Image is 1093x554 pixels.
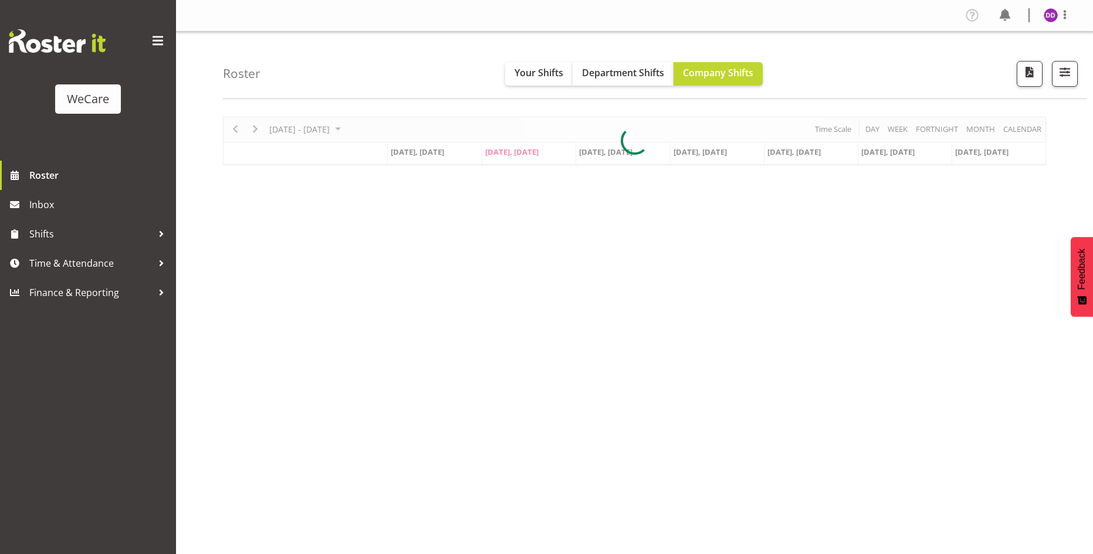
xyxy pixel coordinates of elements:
div: WeCare [67,90,109,108]
span: Department Shifts [582,66,664,79]
span: Shifts [29,225,153,243]
button: Filter Shifts [1052,61,1078,87]
span: Time & Attendance [29,254,153,272]
button: Department Shifts [573,62,674,86]
span: Roster [29,166,170,184]
button: Company Shifts [674,62,763,86]
img: demi-dumitrean10946.jpg [1044,8,1058,22]
button: Download a PDF of the roster according to the set date range. [1017,61,1043,87]
button: Your Shifts [505,62,573,86]
img: Rosterit website logo [9,29,106,53]
span: Company Shifts [683,66,753,79]
button: Feedback - Show survey [1071,237,1093,317]
span: Inbox [29,196,170,213]
h4: Roster [223,67,260,80]
span: Your Shifts [515,66,563,79]
span: Feedback [1077,249,1087,290]
span: Finance & Reporting [29,284,153,301]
